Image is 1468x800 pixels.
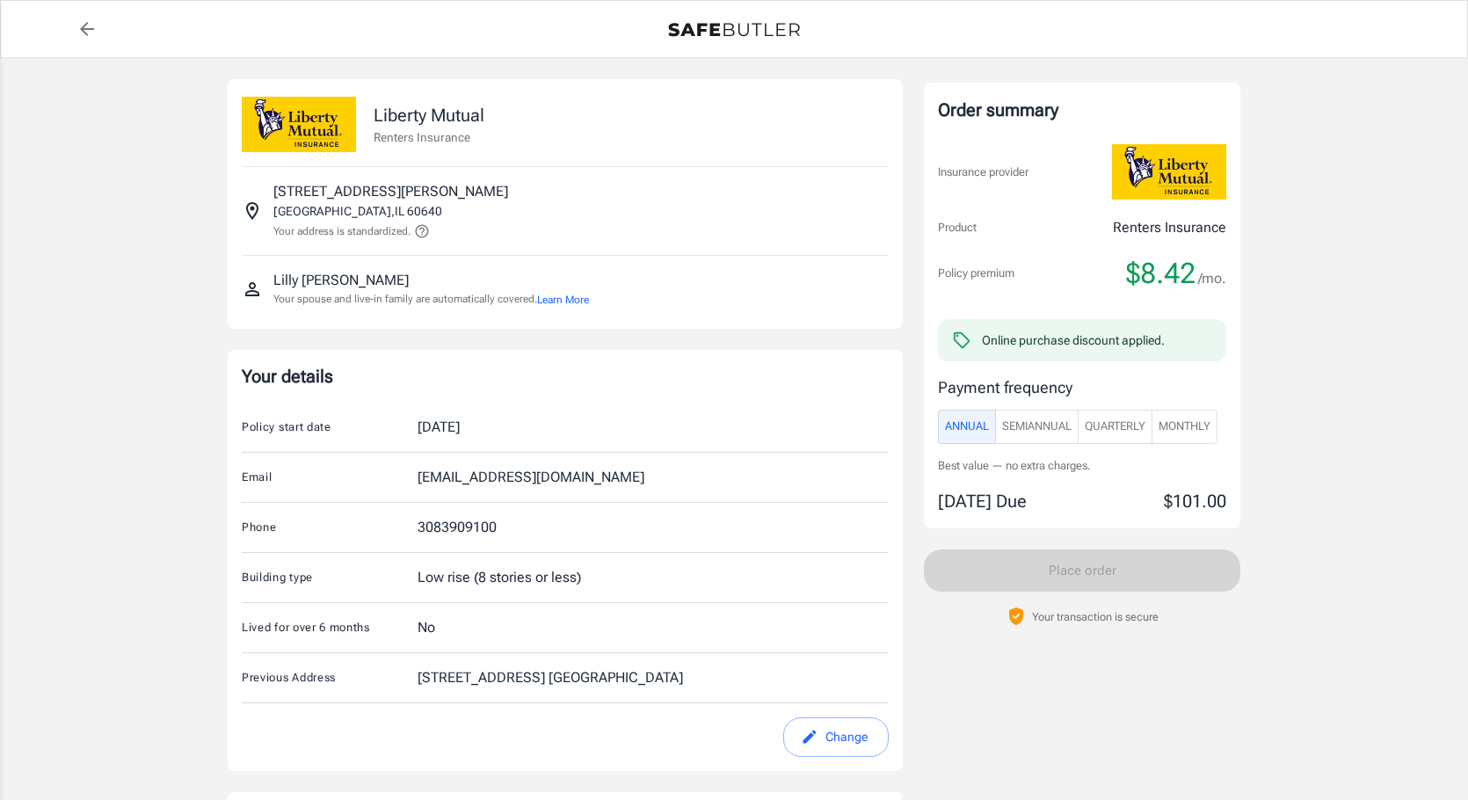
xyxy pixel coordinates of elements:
[1126,256,1195,291] span: $8.42
[273,181,508,202] p: [STREET_ADDRESS][PERSON_NAME]
[537,292,589,308] button: Learn More
[242,97,356,152] img: Liberty Mutual
[1198,266,1226,291] span: /mo.
[69,11,105,47] a: back to quotes
[242,469,418,486] p: Email
[418,567,581,588] div: Low rise (8 stories or less)
[374,128,484,146] p: Renters Insurance
[1078,410,1152,444] button: Quarterly
[242,569,418,586] p: Building type
[273,223,411,239] p: Your address is standardized.
[945,417,989,437] span: Annual
[242,619,418,636] p: Lived for over 6 months
[242,364,889,389] p: Your details
[1159,417,1210,437] span: Monthly
[1032,608,1159,625] p: Your transaction is secure
[783,717,889,757] button: edit
[242,669,418,687] p: Previous Address
[1112,144,1226,200] img: Liberty Mutual
[242,279,263,300] svg: Insured person
[1113,217,1226,238] p: Renters Insurance
[1085,417,1145,437] span: Quarterly
[938,219,977,236] p: Product
[242,200,263,222] svg: Insured address
[418,467,644,488] div: [EMAIL_ADDRESS][DOMAIN_NAME]
[273,202,442,220] p: [GEOGRAPHIC_DATA] , IL 60640
[938,375,1226,399] p: Payment frequency
[418,517,497,538] div: 3083909100
[1152,410,1217,444] button: Monthly
[938,410,996,444] button: Annual
[938,164,1028,181] p: Insurance provider
[995,410,1079,444] button: SemiAnnual
[273,270,409,291] p: Lilly [PERSON_NAME]
[1002,417,1072,437] span: SemiAnnual
[418,667,683,688] div: [STREET_ADDRESS] [GEOGRAPHIC_DATA]
[1164,488,1226,514] p: $101.00
[242,418,418,436] p: Policy start date
[668,23,800,37] img: Back to quotes
[374,102,484,128] p: Liberty Mutual
[938,265,1014,282] p: Policy premium
[982,331,1165,349] div: Online purchase discount applied.
[418,617,435,638] div: No
[242,519,418,536] p: Phone
[938,458,1226,475] p: Best value — no extra charges.
[418,417,460,438] div: [DATE]
[273,291,589,308] p: Your spouse and live-in family are automatically covered.
[938,97,1226,123] div: Order summary
[938,488,1027,514] p: [DATE] Due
